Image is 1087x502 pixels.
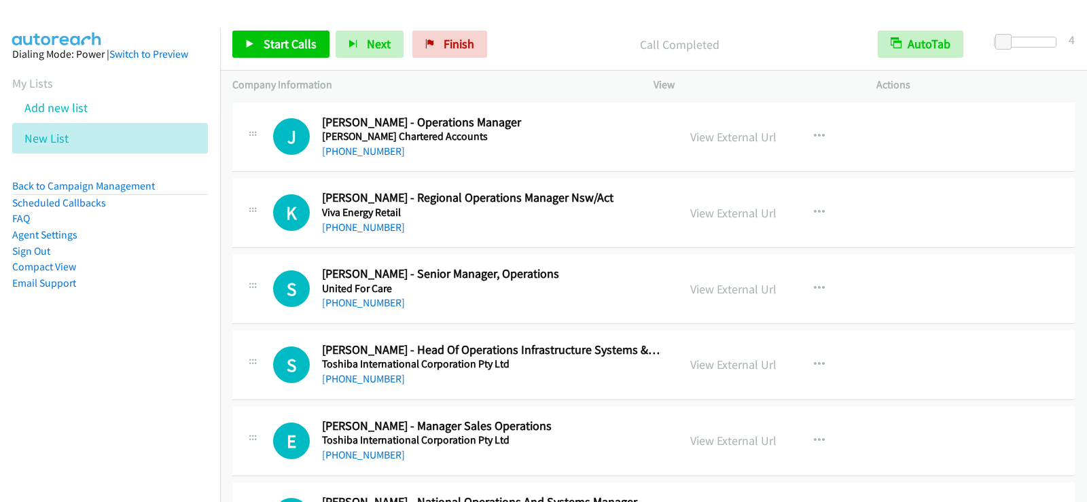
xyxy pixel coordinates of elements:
[12,276,76,289] a: Email Support
[322,145,405,158] a: [PHONE_NUMBER]
[336,31,404,58] button: Next
[12,196,106,209] a: Scheduled Callbacks
[878,31,963,58] button: AutoTab
[12,228,77,241] a: Agent Settings
[690,129,777,145] a: View External Url
[273,194,310,231] div: The call is yet to be attempted
[264,36,317,52] span: Start Calls
[273,270,310,307] h1: S
[412,31,487,58] a: Finish
[273,423,310,459] div: The call is yet to be attempted
[232,77,629,93] p: Company Information
[690,357,777,372] a: View External Url
[12,212,30,225] a: FAQ
[690,205,777,221] a: View External Url
[273,194,310,231] h1: K
[690,281,777,297] a: View External Url
[24,100,88,115] a: Add new list
[654,77,852,93] p: View
[322,221,405,234] a: [PHONE_NUMBER]
[322,266,661,282] h2: [PERSON_NAME] - Senior Manager, Operations
[273,346,310,383] h1: S
[273,270,310,307] div: The call is yet to be attempted
[505,35,853,54] p: Call Completed
[1048,197,1087,305] iframe: Resource Center
[322,296,405,309] a: [PHONE_NUMBER]
[876,77,1075,93] p: Actions
[322,372,405,385] a: [PHONE_NUMBER]
[109,48,188,60] a: Switch to Preview
[232,31,329,58] a: Start Calls
[322,130,661,143] h5: [PERSON_NAME] Chartered Accounts
[273,423,310,459] h1: E
[322,433,661,447] h5: Toshiba International Corporation Pty Ltd
[367,36,391,52] span: Next
[24,130,69,146] a: New List
[12,245,50,257] a: Sign Out
[322,115,661,130] h2: [PERSON_NAME] - Operations Manager
[273,346,310,383] div: The call is yet to be attempted
[322,190,661,206] h2: [PERSON_NAME] - Regional Operations Manager Nsw/Act
[690,433,777,448] a: View External Url
[444,36,474,52] span: Finish
[273,118,310,155] div: The call is yet to be attempted
[12,179,155,192] a: Back to Campaign Management
[322,206,661,219] h5: Viva Energy Retail
[322,448,405,461] a: [PHONE_NUMBER]
[12,260,76,273] a: Compact View
[12,46,208,62] div: Dialing Mode: Power |
[322,342,661,358] h2: [PERSON_NAME] - Head Of Operations Infrastructure Systems & Solutions
[322,357,661,371] h5: Toshiba International Corporation Pty Ltd
[322,418,661,434] h2: [PERSON_NAME] - Manager Sales Operations
[1069,31,1075,49] div: 4
[12,75,53,91] a: My Lists
[322,282,661,295] h5: United For Care
[273,118,310,155] h1: J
